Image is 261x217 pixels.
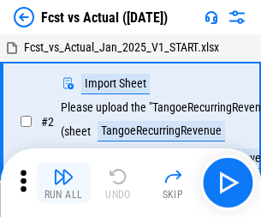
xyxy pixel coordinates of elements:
img: Run All [53,166,74,187]
div: Fcst vs Actual ([DATE]) [41,9,168,26]
img: Settings menu [227,7,247,27]
img: Skip [163,166,183,187]
div: (sheet [61,125,91,138]
div: Import Sheet [81,74,150,94]
div: TangoeRecurringRevenue [98,121,225,142]
img: Support [205,10,218,24]
img: Back [14,7,34,27]
div: Skip [163,190,184,200]
img: Main button [214,169,241,196]
span: # 2 [41,115,54,129]
button: Run All [36,162,91,203]
div: Run All [44,190,83,200]
button: Skip [145,162,200,203]
span: Fcst_vs_Actual_Jan_2025_V1_START.xlsx [24,40,219,54]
